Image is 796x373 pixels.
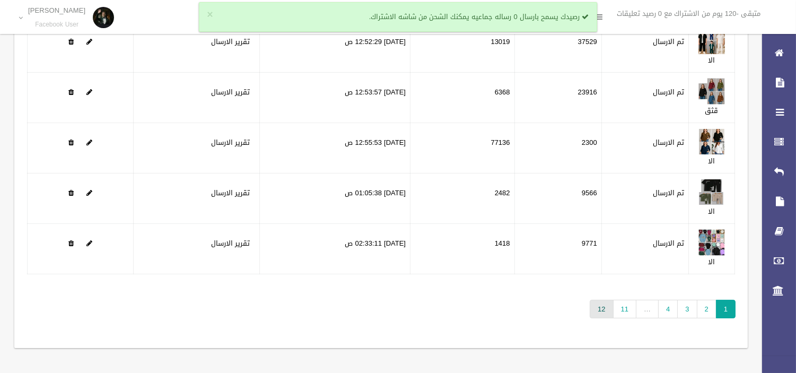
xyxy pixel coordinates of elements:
[613,300,636,318] a: 11
[698,237,725,250] a: Edit
[86,35,92,48] a: Edit
[698,128,725,155] img: 638910754294190600.jpg
[211,35,250,48] a: تقرير الارسال
[259,22,410,73] td: [DATE] 12:52:29 ص
[698,179,725,205] img: 638910759934703804.jpg
[514,224,601,274] td: 9771
[653,136,684,149] label: تم الارسال
[698,186,725,199] a: Edit
[259,174,410,224] td: [DATE] 01:05:38 ص
[86,85,92,99] a: Edit
[199,2,597,32] div: رصيدك يسمح بارسال 0 رساله جماعيه يمكنك الشحن من شاشه الاشتراك.
[708,205,715,218] a: الا
[697,300,716,318] a: 2
[207,10,213,20] button: ×
[677,300,697,318] a: 3
[514,123,601,174] td: 2300
[698,85,725,99] a: Edit
[211,85,250,99] a: تقرير الارسال
[698,136,725,149] a: Edit
[410,174,515,224] td: 2482
[653,237,684,250] label: تم الارسال
[716,300,736,318] span: 1
[705,104,719,117] a: قثق
[211,237,250,250] a: تقرير الارسال
[708,255,715,268] a: الا
[211,186,250,199] a: تقرير الارسال
[86,136,92,149] a: Edit
[698,78,725,105] img: 638910753509971848.jpg
[653,187,684,199] label: تم الارسال
[211,136,250,149] a: تقرير الارسال
[28,6,85,14] p: [PERSON_NAME]
[708,154,715,168] a: الا
[410,73,515,123] td: 6368
[653,36,684,48] label: تم الارسال
[259,123,410,174] td: [DATE] 12:55:53 ص
[698,28,725,54] img: 638910752364816942.jpg
[708,54,715,67] a: الا
[636,300,659,318] span: …
[514,22,601,73] td: 37529
[514,174,601,224] td: 9566
[698,35,725,48] a: Edit
[86,237,92,250] a: Edit
[653,86,684,99] label: تم الارسال
[410,224,515,274] td: 1418
[259,224,410,274] td: [DATE] 02:33:11 ص
[410,22,515,73] td: 13019
[698,229,725,256] img: 638910812413601407.jpeg
[410,123,515,174] td: 77136
[658,300,678,318] a: 4
[86,186,92,199] a: Edit
[514,73,601,123] td: 23916
[28,21,85,29] small: Facebook User
[259,73,410,123] td: [DATE] 12:53:57 ص
[590,300,613,318] a: 12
